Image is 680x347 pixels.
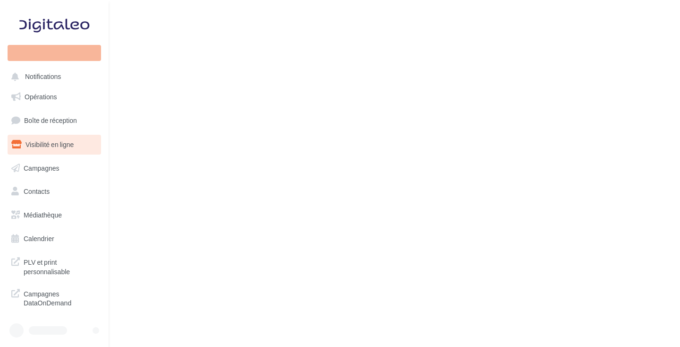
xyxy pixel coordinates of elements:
[6,158,103,178] a: Campagnes
[8,45,101,61] div: Nouvelle campagne
[24,287,97,308] span: Campagnes DataOnDemand
[24,187,50,195] span: Contacts
[6,135,103,155] a: Visibilité en ligne
[6,252,103,280] a: PLV et print personnalisable
[24,256,97,276] span: PLV et print personnalisable
[6,229,103,249] a: Calendrier
[25,140,74,148] span: Visibilité en ligne
[24,211,62,219] span: Médiathèque
[6,284,103,312] a: Campagnes DataOnDemand
[24,116,77,124] span: Boîte de réception
[25,73,61,81] span: Notifications
[6,110,103,130] a: Boîte de réception
[6,205,103,225] a: Médiathèque
[24,164,59,172] span: Campagnes
[6,182,103,201] a: Contacts
[24,234,54,243] span: Calendrier
[25,93,57,101] span: Opérations
[6,87,103,107] a: Opérations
